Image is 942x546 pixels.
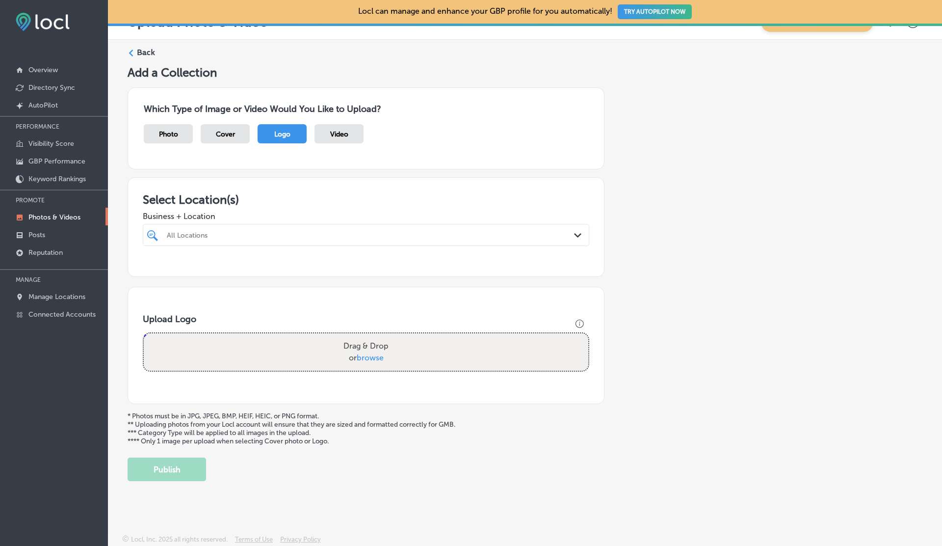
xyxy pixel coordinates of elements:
[28,139,74,148] p: Visibility Score
[128,458,206,481] button: Publish
[28,83,75,92] p: Directory Sync
[128,412,922,445] p: * Photos must be in JPG, JPEG, BMP, HEIF, HEIC, or PNG format. ** Uploading photos from your Locl...
[618,4,692,19] button: TRY AUTOPILOT NOW
[137,47,155,58] label: Back
[16,13,70,31] img: fda3e92497d09a02dc62c9cd864e3231.png
[167,231,575,239] div: All Locations
[28,248,63,257] p: Reputation
[274,130,290,138] span: Logo
[216,130,235,138] span: Cover
[143,314,589,325] h3: Upload Logo
[128,65,922,80] h5: Add a Collection
[159,130,178,138] span: Photo
[340,336,392,368] label: Drag & Drop or
[28,157,85,165] p: GBP Performance
[357,353,384,362] span: browse
[28,310,96,319] p: Connected Accounts
[28,101,58,109] p: AutoPilot
[28,231,45,239] p: Posts
[131,536,228,543] p: Locl, Inc. 2025 all rights reserved.
[330,130,348,138] span: Video
[28,293,85,301] p: Manage Locations
[144,104,588,114] h3: Which Type of Image or Video Would You Like to Upload?
[28,175,86,183] p: Keyword Rankings
[28,66,58,74] p: Overview
[143,212,589,221] span: Business + Location
[143,192,589,207] h3: Select Location(s)
[28,213,80,221] p: Photos & Videos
